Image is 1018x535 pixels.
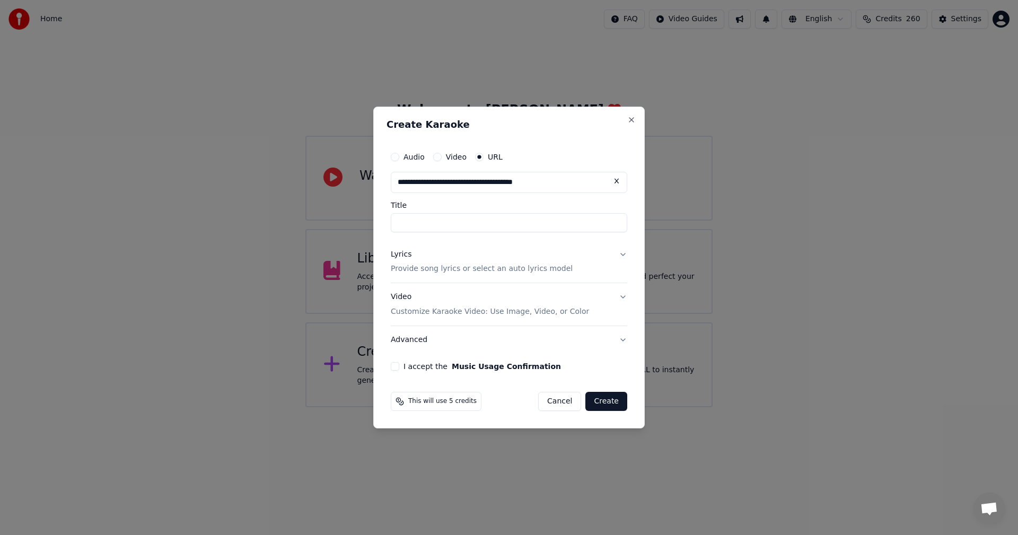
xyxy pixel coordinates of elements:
p: Customize Karaoke Video: Use Image, Video, or Color [391,306,589,317]
span: This will use 5 credits [408,397,477,406]
button: Advanced [391,326,627,354]
div: Lyrics [391,249,411,260]
div: Video [391,292,589,318]
button: VideoCustomize Karaoke Video: Use Image, Video, or Color [391,284,627,326]
label: I accept the [403,363,561,370]
h2: Create Karaoke [387,120,631,129]
button: LyricsProvide song lyrics or select an auto lyrics model [391,241,627,283]
p: Provide song lyrics or select an auto lyrics model [391,264,573,275]
button: I accept the [452,363,561,370]
label: Video [446,153,467,161]
button: Cancel [538,392,581,411]
label: Title [391,201,627,209]
label: Audio [403,153,425,161]
button: Create [585,392,627,411]
label: URL [488,153,503,161]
